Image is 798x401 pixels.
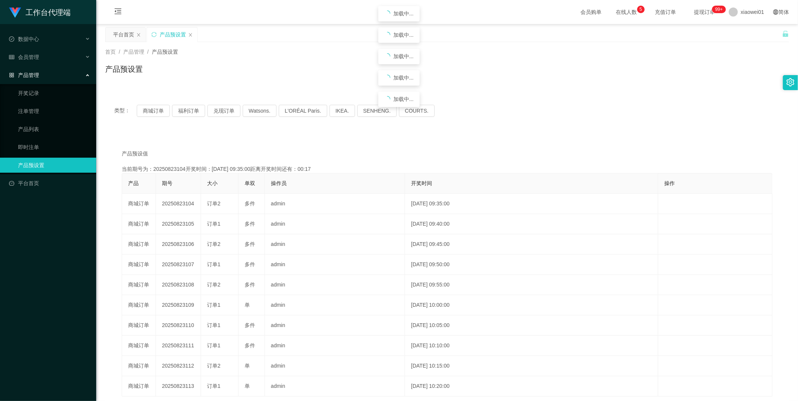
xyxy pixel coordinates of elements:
td: admin [265,275,405,295]
td: 商城订单 [122,356,156,376]
span: 操作 [664,180,675,186]
td: [DATE] 10:10:00 [405,336,658,356]
td: 20250823109 [156,295,201,315]
span: 订单1 [207,342,221,348]
span: 提现订单 [691,9,719,15]
span: 类型： [114,105,137,117]
span: 订单2 [207,363,221,369]
span: 大小 [207,180,218,186]
td: [DATE] 09:45:00 [405,234,658,255]
button: 商城订单 [137,105,170,117]
span: 加载中... [393,53,414,59]
span: 单 [245,302,250,308]
span: 订单1 [207,322,221,328]
span: 订单1 [207,221,221,227]
span: / [119,49,120,55]
i: 图标: close [136,33,141,37]
td: admin [265,376,405,396]
td: admin [265,255,405,275]
img: logo.9652507e.png [9,8,21,18]
td: [DATE] 10:20:00 [405,376,658,396]
span: 开奖时间 [411,180,432,186]
span: 订单1 [207,383,221,389]
td: admin [265,194,405,214]
p: 5 [639,6,642,13]
span: 数据中心 [9,36,39,42]
td: 20250823113 [156,376,201,396]
span: 加载中... [393,32,414,38]
i: icon: loading [384,53,390,59]
td: [DATE] 10:00:00 [405,295,658,315]
td: 20250823105 [156,214,201,234]
span: 产品预设值 [122,150,148,158]
i: 图标: appstore-o [9,72,14,78]
span: 订单2 [207,241,221,247]
td: [DATE] 09:40:00 [405,214,658,234]
span: 加载中... [393,75,414,81]
span: 多件 [245,342,255,348]
span: 会员管理 [9,54,39,60]
span: 加载中... [393,11,414,17]
sup: 5 [637,6,645,13]
span: 多件 [245,241,255,247]
td: admin [265,234,405,255]
td: [DATE] 09:35:00 [405,194,658,214]
button: 兑现订单 [207,105,240,117]
span: 产品管理 [9,72,39,78]
span: 多件 [245,322,255,328]
span: 首页 [105,49,116,55]
a: 产品列表 [18,122,90,137]
td: 商城订单 [122,255,156,275]
td: 商城订单 [122,315,156,336]
h1: 产品预设置 [105,63,143,75]
i: icon: loading [384,96,390,102]
td: 20250823106 [156,234,201,255]
span: 订单2 [207,282,221,288]
td: 20250823107 [156,255,201,275]
td: admin [265,336,405,356]
i: 图标: setting [786,78,795,86]
td: 20250823111 [156,336,201,356]
button: L'ORÉAL Paris. [279,105,327,117]
a: 图标: dashboard平台首页 [9,176,90,191]
td: 20250823110 [156,315,201,336]
span: 充值订单 [651,9,680,15]
td: 商城订单 [122,336,156,356]
i: 图标: global [773,9,778,15]
span: 在线人数 [612,9,641,15]
td: admin [265,214,405,234]
i: 图标: sync [151,32,157,37]
td: 商城订单 [122,376,156,396]
td: admin [265,315,405,336]
button: SENHENG. [357,105,397,117]
a: 注单管理 [18,104,90,119]
span: 加载中... [393,96,414,102]
span: 产品 [128,180,139,186]
span: 单 [245,383,250,389]
span: 多件 [245,282,255,288]
td: 商城订单 [122,214,156,234]
td: [DATE] 10:15:00 [405,356,658,376]
span: 单 [245,363,250,369]
i: 图标: close [188,33,193,37]
sup: 922 [712,6,726,13]
a: 开奖记录 [18,86,90,101]
a: 即时注单 [18,140,90,155]
button: COURTS. [399,105,435,117]
span: / [147,49,149,55]
td: 商城订单 [122,295,156,315]
td: 商城订单 [122,234,156,255]
button: 福利订单 [172,105,205,117]
span: 多件 [245,261,255,267]
button: IKEA. [329,105,355,117]
i: icon: loading [384,75,390,81]
a: 工作台代理端 [9,9,71,15]
span: 产品管理 [123,49,144,55]
div: 当前期号为：20250823104开奖时间：[DATE] 09:35:00距离开奖时间还有：00:17 [122,165,772,173]
span: 订单2 [207,200,221,207]
span: 多件 [245,221,255,227]
i: icon: loading [384,32,390,38]
td: 20250823104 [156,194,201,214]
span: 产品预设置 [152,49,178,55]
td: [DATE] 10:05:00 [405,315,658,336]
